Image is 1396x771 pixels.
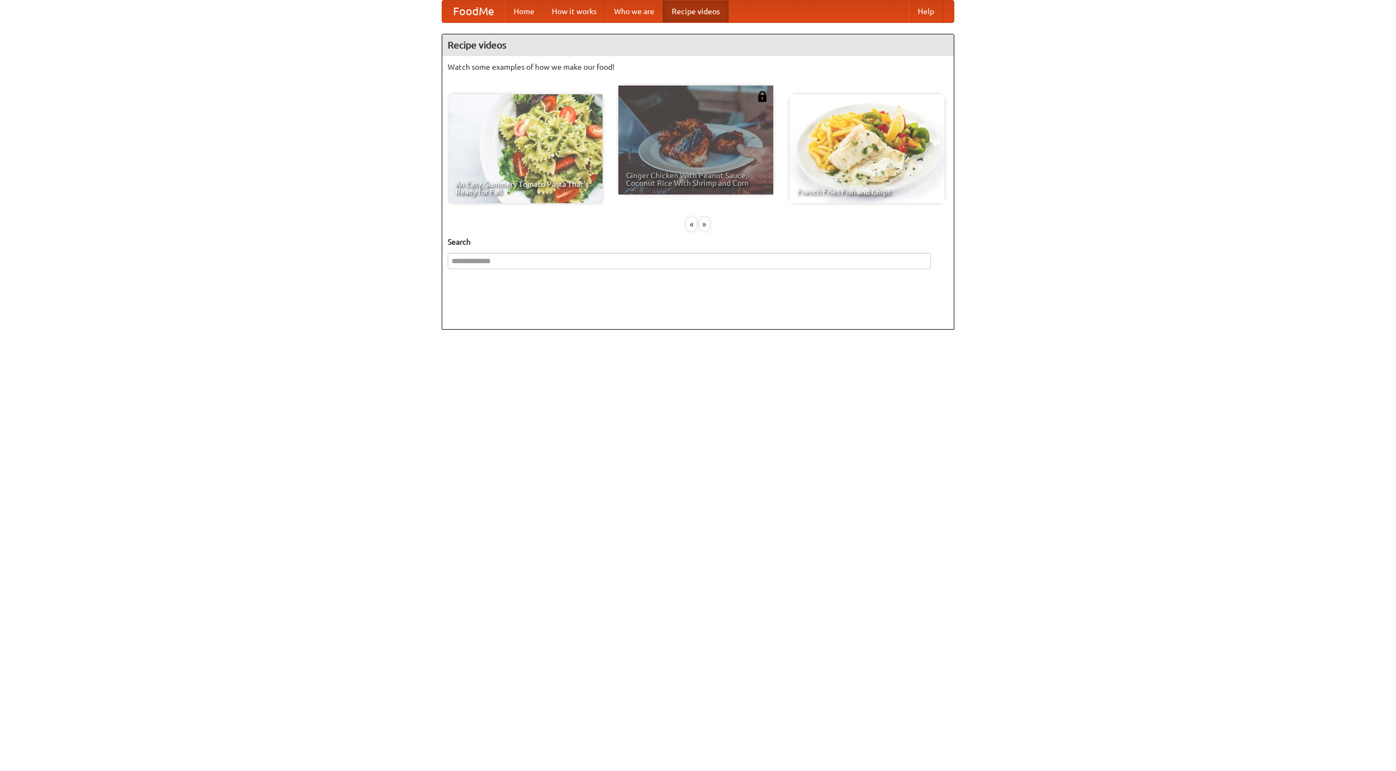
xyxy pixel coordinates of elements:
[543,1,605,22] a: How it works
[442,1,505,22] a: FoodMe
[455,180,595,196] span: An Easy, Summery Tomato Pasta That's Ready for Fall
[909,1,943,22] a: Help
[448,62,948,72] p: Watch some examples of how we make our food!
[687,217,696,231] div: «
[448,236,948,247] h5: Search
[448,94,603,203] a: An Easy, Summery Tomato Pasta That's Ready for Fall
[757,91,768,102] img: 483408.png
[442,34,954,56] h4: Recipe videos
[797,188,937,196] span: French Fries Fish and Chips
[605,1,663,22] a: Who we are
[790,94,944,203] a: French Fries Fish and Chips
[663,1,729,22] a: Recipe videos
[700,217,709,231] div: »
[505,1,543,22] a: Home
